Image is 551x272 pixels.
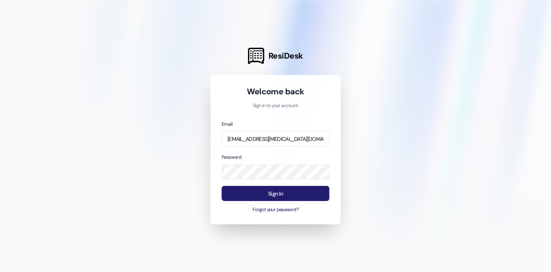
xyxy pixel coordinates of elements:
span: ResiDesk [269,50,303,61]
p: Sign in to your account [222,102,329,109]
label: Email [222,121,232,127]
label: Password [222,154,241,160]
h1: Welcome back [222,86,329,97]
img: ResiDesk Logo [248,48,264,64]
button: Forgot your password? [222,206,329,213]
input: name@example.com [222,131,329,146]
button: Sign In [222,186,329,201]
